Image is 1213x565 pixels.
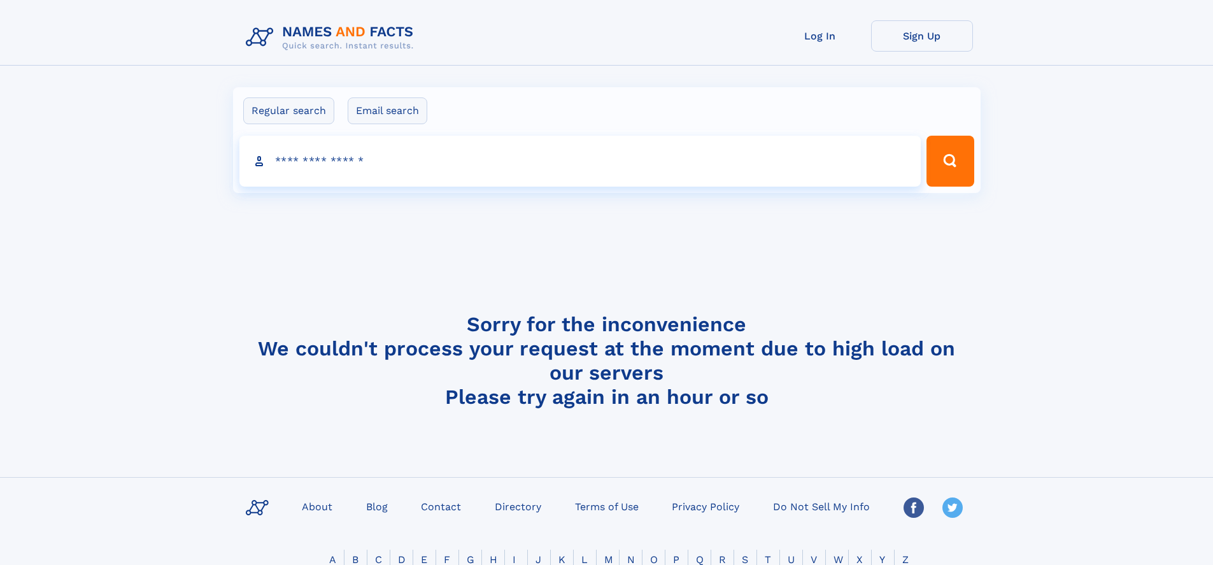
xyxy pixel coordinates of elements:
h4: Sorry for the inconvenience We couldn't process your request at the moment due to high load on ou... [241,312,973,409]
img: Facebook [904,497,924,518]
label: Email search [348,97,427,124]
a: Contact [416,497,466,515]
a: Blog [361,497,393,515]
a: Directory [490,497,546,515]
a: Terms of Use [570,497,644,515]
input: search input [239,136,921,187]
img: Twitter [942,497,963,518]
a: Sign Up [871,20,973,52]
label: Regular search [243,97,334,124]
button: Search Button [926,136,974,187]
a: Do Not Sell My Info [768,497,875,515]
a: About [297,497,337,515]
a: Privacy Policy [667,497,744,515]
a: Log In [769,20,871,52]
img: Logo Names and Facts [241,20,424,55]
